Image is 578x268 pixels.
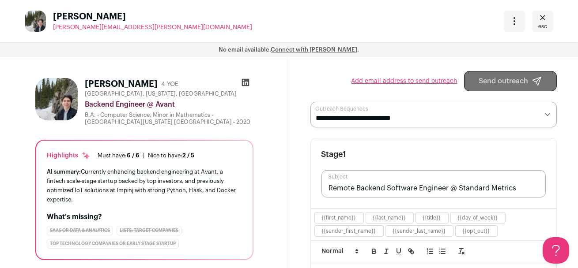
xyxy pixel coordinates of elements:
span: esc [538,23,547,30]
button: {{sender_first_name}} [322,227,376,234]
span: 1 [343,150,347,158]
button: {{title}} [423,214,441,221]
button: {{sender_last_name}} [393,227,446,234]
ul: | [98,152,194,159]
div: Must have: [98,152,140,159]
button: {{day_of_week}} [458,214,498,221]
button: {{first_name}} [322,214,356,221]
div: B.A. - Computer Science, Minor in Mathematics - [GEOGRAPHIC_DATA][US_STATE] [GEOGRAPHIC_DATA] - 2020 [85,112,253,126]
iframe: Help Scout Beacon - Open [543,237,569,264]
span: [PERSON_NAME] [53,11,252,23]
span: [PERSON_NAME][EMAIL_ADDRESS][PERSON_NAME][DOMAIN_NAME] [53,24,252,30]
span: [GEOGRAPHIC_DATA], [US_STATE], [GEOGRAPHIC_DATA] [85,90,237,97]
img: b324f1f42a6c3201305422270e23fca54118333ff6eee03fe0b63269f174b10b [25,11,46,32]
div: Highlights [47,151,91,160]
div: Nice to have: [148,152,194,159]
div: Top Technology Companies or Early Stage Startup [47,239,179,249]
span: 2 / 5 [182,153,194,158]
div: 4 YOE [161,80,178,89]
span: 6 / 6 [127,153,140,158]
a: Add email address to send outreach [351,77,457,86]
h1: [PERSON_NAME] [85,78,158,90]
div: Currently enhancing backend engineering at Avant, a fintech scale-stage startup backed by top inv... [47,167,242,205]
div: Backend Engineer @ Avant [85,99,253,110]
h3: Stage [321,149,347,160]
a: Connect with [PERSON_NAME] [271,47,358,52]
a: [PERSON_NAME][EMAIL_ADDRESS][PERSON_NAME][DOMAIN_NAME] [53,23,252,32]
input: Subject [321,170,546,197]
img: b324f1f42a6c3201305422270e23fca54118333ff6eee03fe0b63269f174b10b [35,78,78,120]
button: {{last_name}} [373,214,406,221]
span: AI summary: [47,169,81,175]
button: {{opt_out}} [463,227,490,234]
div: Lists: Target Companies [117,226,181,235]
button: Open dropdown [504,11,525,32]
h2: What's missing? [47,212,242,222]
a: Close [532,11,553,32]
div: SaaS or Data & Analytics [47,226,113,235]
